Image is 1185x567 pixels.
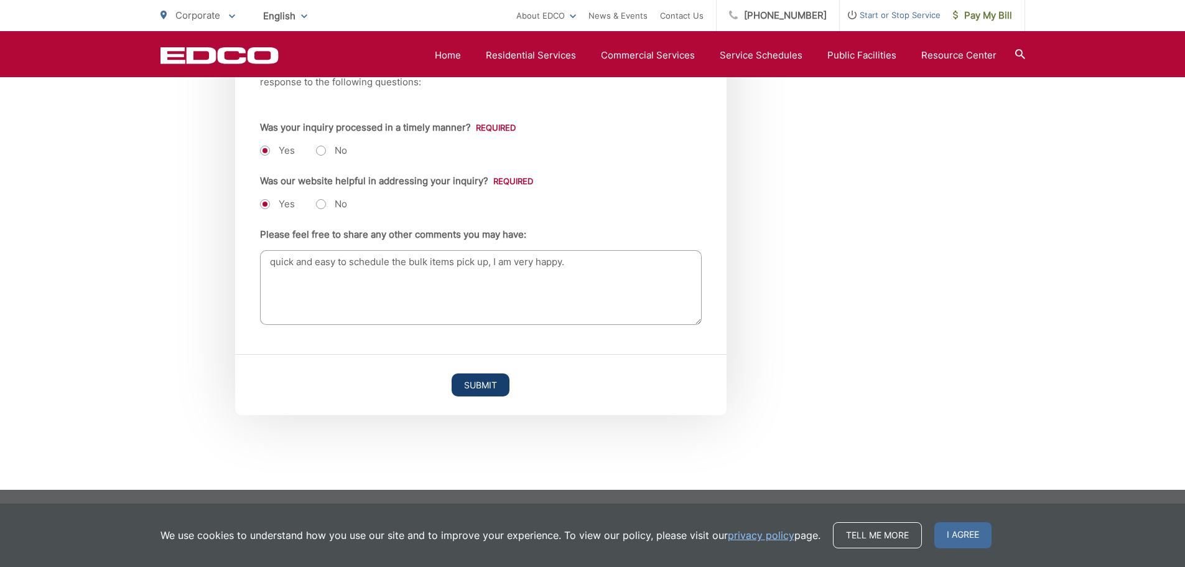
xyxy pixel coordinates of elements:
[260,198,295,210] label: Yes
[316,198,347,210] label: No
[260,176,533,187] label: Was our website helpful in addressing your inquiry?
[435,48,461,63] a: Home
[160,528,820,543] p: We use cookies to understand how you use our site and to improve your experience. To view our pol...
[260,122,516,133] label: Was your inquiry processed in a timely manner?
[516,8,576,23] a: About EDCO
[953,8,1012,23] span: Pay My Bill
[160,47,279,64] a: EDCD logo. Return to the homepage.
[934,522,992,548] span: I agree
[827,48,896,63] a: Public Facilities
[921,48,997,63] a: Resource Center
[175,9,220,21] span: Corporate
[833,522,922,548] a: Tell me more
[720,48,802,63] a: Service Schedules
[660,8,704,23] a: Contact Us
[254,5,317,27] span: English
[260,229,526,240] label: Please feel free to share any other comments you may have:
[588,8,648,23] a: News & Events
[260,144,295,157] label: Yes
[452,373,509,396] input: Submit
[316,144,347,157] label: No
[601,48,695,63] a: Commercial Services
[728,528,794,543] a: privacy policy
[486,48,576,63] a: Residential Services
